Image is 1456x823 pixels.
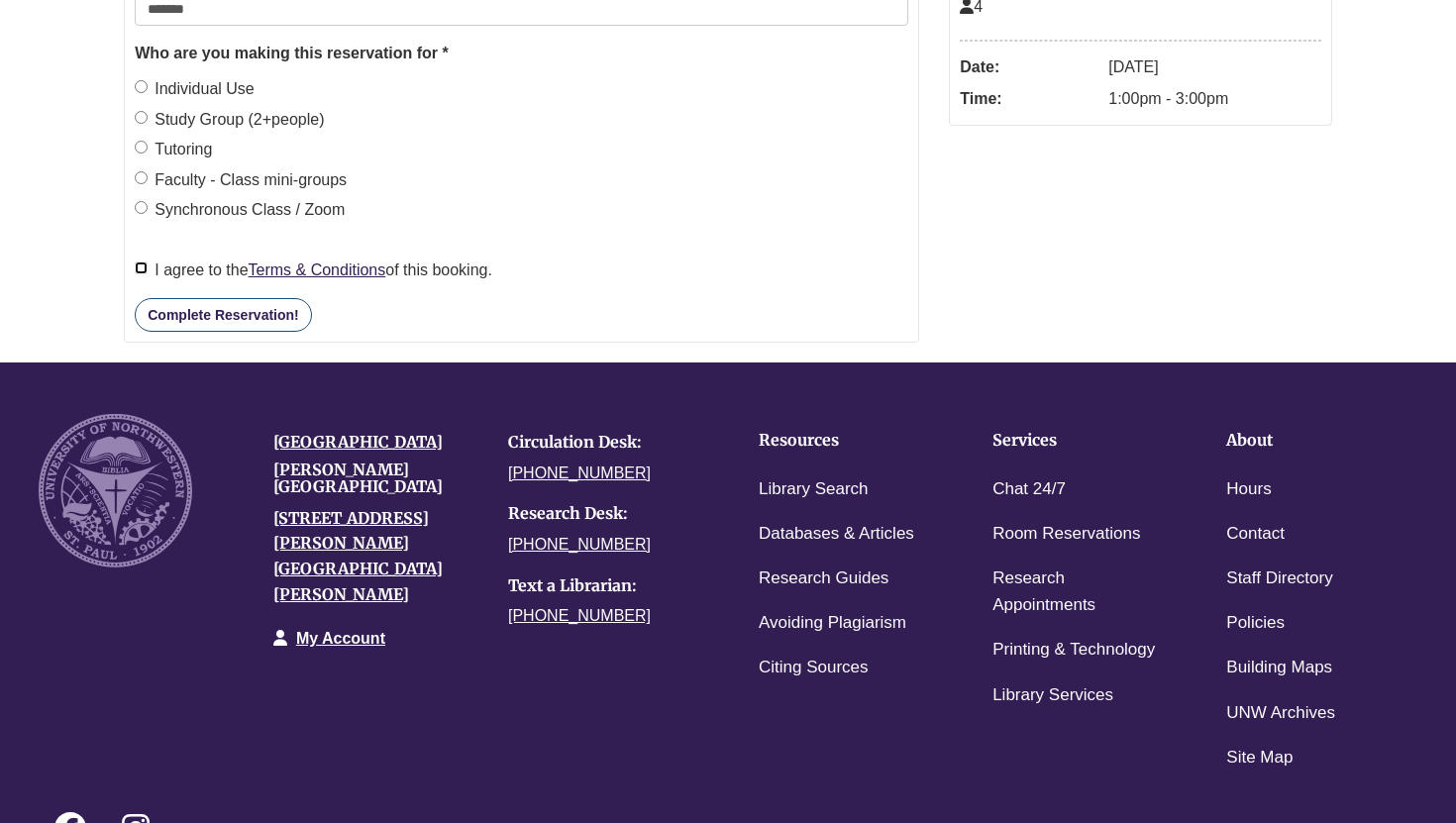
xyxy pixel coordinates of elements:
a: [STREET_ADDRESS][PERSON_NAME][GEOGRAPHIC_DATA][PERSON_NAME] [273,508,443,604]
h4: Services [992,432,1165,450]
label: Tutoring [135,137,212,162]
h4: Circulation Desk: [508,434,713,452]
input: Tutoring [135,141,148,154]
h4: About [1226,432,1399,450]
a: Hours [1226,475,1271,504]
a: [PHONE_NUMBER] [508,607,651,624]
a: [GEOGRAPHIC_DATA] [273,432,443,452]
a: Site Map [1226,744,1293,772]
dt: Time: [960,83,1098,115]
a: Research Guides [759,565,888,593]
a: [PHONE_NUMBER] [508,536,651,553]
img: UNW seal [39,414,192,567]
a: Chat 24/7 [992,475,1066,504]
label: Individual Use [135,76,255,102]
input: Individual Use [135,80,148,93]
label: I agree to the of this booking. [135,257,492,283]
a: Research Appointments [992,565,1165,620]
a: My Account [296,630,385,647]
button: Complete Reservation! [135,298,311,332]
label: Synchronous Class / Zoom [135,197,345,223]
h4: Research Desk: [508,505,713,523]
input: Faculty - Class mini-groups [135,171,148,184]
input: Study Group (2+people) [135,111,148,124]
a: Library Services [992,681,1113,710]
h4: Resources [759,432,931,450]
a: Room Reservations [992,520,1140,549]
dd: [DATE] [1108,51,1321,83]
a: Printing & Technology [992,636,1155,665]
legend: Who are you making this reservation for * [135,41,908,66]
h4: Text a Librarian: [508,577,713,595]
dt: Date: [960,51,1098,83]
a: Databases & Articles [759,520,914,549]
a: Staff Directory [1226,565,1332,593]
input: I agree to theTerms & Conditionsof this booking. [135,261,148,274]
label: Study Group (2+people) [135,107,324,133]
dd: 1:00pm - 3:00pm [1108,83,1321,115]
h4: [PERSON_NAME][GEOGRAPHIC_DATA] [273,462,478,496]
a: Terms & Conditions [249,261,386,278]
a: Contact [1226,520,1285,549]
a: Citing Sources [759,654,869,682]
a: Policies [1226,609,1285,638]
a: UNW Archives [1226,699,1335,728]
a: [PHONE_NUMBER] [508,464,651,481]
a: Avoiding Plagiarism [759,609,906,638]
a: Library Search [759,475,869,504]
input: Synchronous Class / Zoom [135,201,148,214]
label: Faculty - Class mini-groups [135,167,347,193]
a: Building Maps [1226,654,1332,682]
